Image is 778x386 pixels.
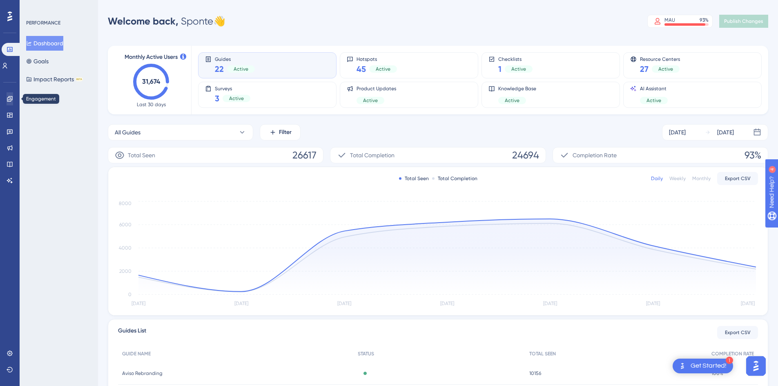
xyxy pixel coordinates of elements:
[573,150,617,160] span: Completion Rate
[529,350,556,357] span: TOTAL SEEN
[505,97,519,104] span: Active
[357,63,366,75] span: 45
[357,85,396,92] span: Product Updates
[669,175,686,182] div: Weekly
[119,245,132,251] tspan: 4000
[741,301,755,306] tspan: [DATE]
[646,301,660,306] tspan: [DATE]
[678,361,687,371] img: launcher-image-alternative-text
[717,127,734,137] div: [DATE]
[724,18,763,25] span: Publish Changes
[511,66,526,72] span: Active
[664,17,675,23] div: MAU
[640,85,668,92] span: AI Assistant
[26,36,63,51] button: Dashboard
[745,149,761,162] span: 93%
[215,63,224,75] span: 22
[142,78,161,85] text: 31,674
[651,175,663,182] div: Daily
[350,150,395,160] span: Total Completion
[358,350,374,357] span: STATUS
[215,93,219,104] span: 3
[640,63,649,75] span: 27
[137,101,166,108] span: Last 30 days
[432,175,477,182] div: Total Completion
[543,301,557,306] tspan: [DATE]
[292,149,317,162] span: 26617
[122,370,163,377] span: Aviso Rebranding
[512,149,539,162] span: 24694
[717,172,758,185] button: Export CSV
[498,63,502,75] span: 1
[399,175,429,182] div: Total Seen
[640,56,680,62] span: Resource Centers
[658,66,673,72] span: Active
[260,124,301,141] button: Filter
[363,97,378,104] span: Active
[229,95,244,102] span: Active
[646,97,661,104] span: Active
[744,354,768,378] iframe: UserGuiding AI Assistant Launcher
[26,72,83,87] button: Impact ReportsBETA
[673,359,733,373] div: Open Get Started! checklist, remaining modules: 1
[529,370,541,377] span: 10156
[725,329,751,336] span: Export CSV
[26,54,49,69] button: Goals
[357,56,397,62] span: Hotspots
[118,326,146,339] span: Guides List
[119,268,132,274] tspan: 2000
[128,150,155,160] span: Total Seen
[725,175,751,182] span: Export CSV
[234,301,248,306] tspan: [DATE]
[719,15,768,28] button: Publish Changes
[691,361,727,370] div: Get Started!
[726,357,733,364] div: 1
[108,15,178,27] span: Welcome back,
[337,301,351,306] tspan: [DATE]
[215,85,250,91] span: Surveys
[19,2,51,12] span: Need Help?
[26,20,60,26] div: PERFORMANCE
[498,56,533,62] span: Checklists
[108,15,225,28] div: Sponte 👋
[692,175,711,182] div: Monthly
[122,350,151,357] span: GUIDE NAME
[700,17,709,23] div: 93 %
[132,301,145,306] tspan: [DATE]
[119,222,132,228] tspan: 6000
[128,292,132,297] tspan: 0
[108,124,253,141] button: All Guides
[711,350,754,357] span: COMPLETION RATE
[76,77,83,81] div: BETA
[57,4,59,11] div: 4
[440,301,454,306] tspan: [DATE]
[119,201,132,206] tspan: 8000
[279,127,292,137] span: Filter
[669,127,686,137] div: [DATE]
[125,52,178,62] span: Monthly Active Users
[717,326,758,339] button: Export CSV
[115,127,140,137] span: All Guides
[234,66,248,72] span: Active
[215,56,255,62] span: Guides
[498,85,536,92] span: Knowledge Base
[376,66,390,72] span: Active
